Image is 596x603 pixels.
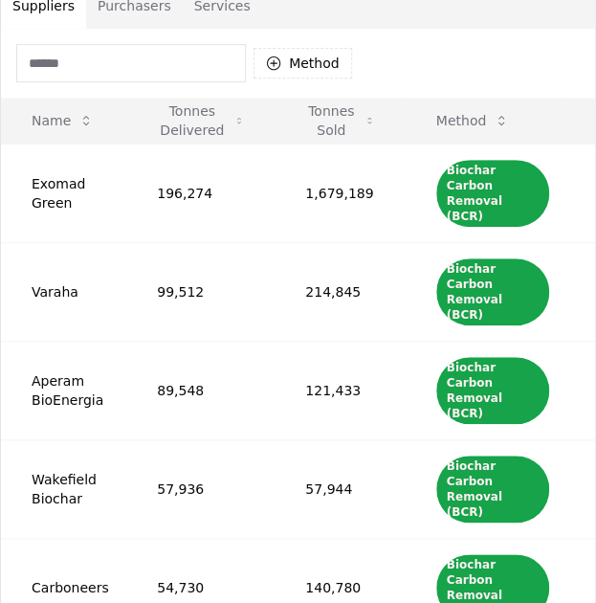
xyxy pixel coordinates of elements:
[436,258,550,325] div: Biochar Carbon Removal (BCR)
[421,101,525,140] button: Method
[275,242,405,341] td: 214,845
[290,101,389,140] button: Tonnes Sold
[126,439,275,538] td: 57,936
[254,48,352,78] button: Method
[1,144,126,242] td: Exomad Green
[126,144,275,242] td: 196,274
[275,439,405,538] td: 57,944
[275,144,405,242] td: 1,679,189
[1,439,126,538] td: Wakefield Biochar
[436,456,550,523] div: Biochar Carbon Removal (BCR)
[126,341,275,439] td: 89,548
[16,101,109,140] button: Name
[142,101,259,140] button: Tonnes Delivered
[1,242,126,341] td: Varaha
[126,242,275,341] td: 99,512
[275,341,405,439] td: 121,433
[1,341,126,439] td: Aperam BioEnergia
[436,357,550,424] div: Biochar Carbon Removal (BCR)
[436,160,550,227] div: Biochar Carbon Removal (BCR)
